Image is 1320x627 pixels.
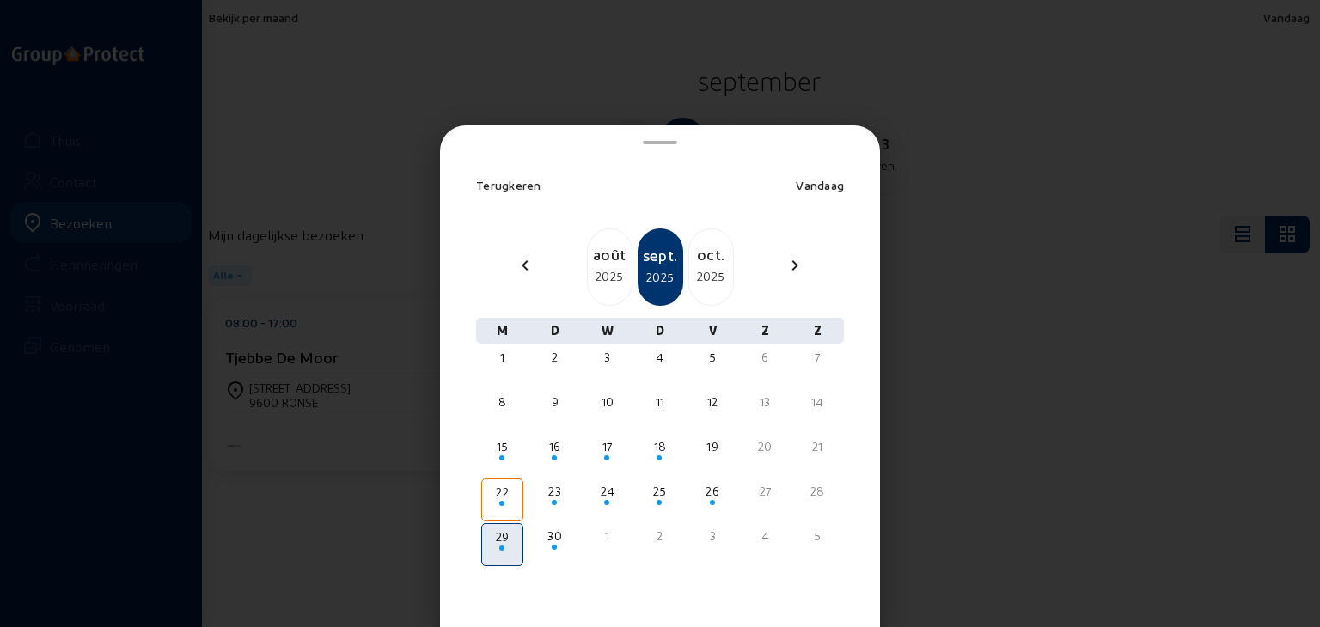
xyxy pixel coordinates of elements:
div: 6 [746,349,785,366]
div: 9 [535,393,574,411]
div: 18 [640,438,679,455]
div: 1 [483,349,522,366]
div: Z [739,318,791,344]
div: 8 [483,393,522,411]
div: 19 [694,438,732,455]
div: V [687,318,739,344]
span: Terugkeren [476,178,541,192]
div: 27 [746,483,785,500]
div: 4 [640,349,679,366]
div: 5 [798,527,837,545]
div: 10 [588,393,626,411]
div: 2025 [639,267,681,288]
div: 5 [694,349,732,366]
mat-icon: chevron_right [785,255,805,276]
div: 21 [798,438,837,455]
div: août [588,242,632,266]
div: 23 [535,483,574,500]
span: Vandaag [796,178,844,192]
div: 7 [798,349,837,366]
div: Z [791,318,844,344]
div: 24 [588,483,626,500]
div: D [529,318,581,344]
div: 3 [694,527,732,545]
div: 2025 [588,266,632,287]
div: D [633,318,686,344]
div: 16 [535,438,574,455]
div: 2 [640,527,679,545]
div: 14 [798,393,837,411]
div: 29 [484,528,521,545]
div: 2 [535,349,574,366]
div: 30 [535,527,574,545]
div: 17 [588,438,626,455]
div: 25 [640,483,679,500]
div: M [476,318,529,344]
div: 20 [746,438,785,455]
div: 15 [483,438,522,455]
div: 3 [588,349,626,366]
mat-icon: chevron_left [515,255,535,276]
div: sept. [639,243,681,267]
div: 22 [484,484,521,501]
div: 2025 [689,266,733,287]
div: 12 [694,393,732,411]
div: 13 [746,393,785,411]
div: oct. [689,242,733,266]
div: 26 [694,483,732,500]
div: 28 [798,483,837,500]
div: W [581,318,633,344]
div: 1 [588,527,626,545]
div: 11 [640,393,679,411]
div: 4 [746,527,785,545]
